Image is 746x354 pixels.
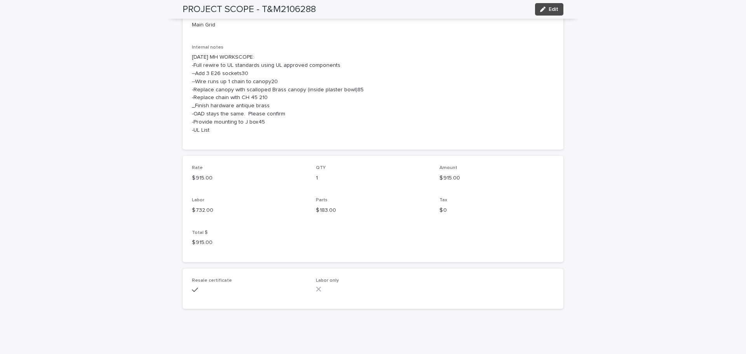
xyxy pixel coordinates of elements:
p: [DATE] MH WORKSCOPE: -Full rewire to UL standards using UL approved components --Add 3 E26 socket... [192,53,554,134]
p: $ 0 [439,206,554,214]
p: $ 915.00 [192,239,307,247]
p: $ 915.00 [439,174,554,182]
p: $ 183.00 [316,206,431,214]
span: Labor [192,198,204,202]
span: Rate [192,166,203,170]
span: Resale certificate [192,278,232,283]
span: Internal notes [192,45,223,50]
h2: PROJECT SCOPE - T&M2106288 [183,4,316,15]
span: Tax [439,198,447,202]
span: Amount [439,166,457,170]
p: Main Grid [192,21,307,29]
span: Labor only [316,278,339,283]
span: Parts [316,198,328,202]
p: $ 915.00 [192,174,307,182]
span: QTY [316,166,326,170]
p: 1 [316,174,431,182]
button: Edit [535,3,563,16]
p: $ 732.00 [192,206,307,214]
span: Total $ [192,230,208,235]
span: Edit [549,7,558,12]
